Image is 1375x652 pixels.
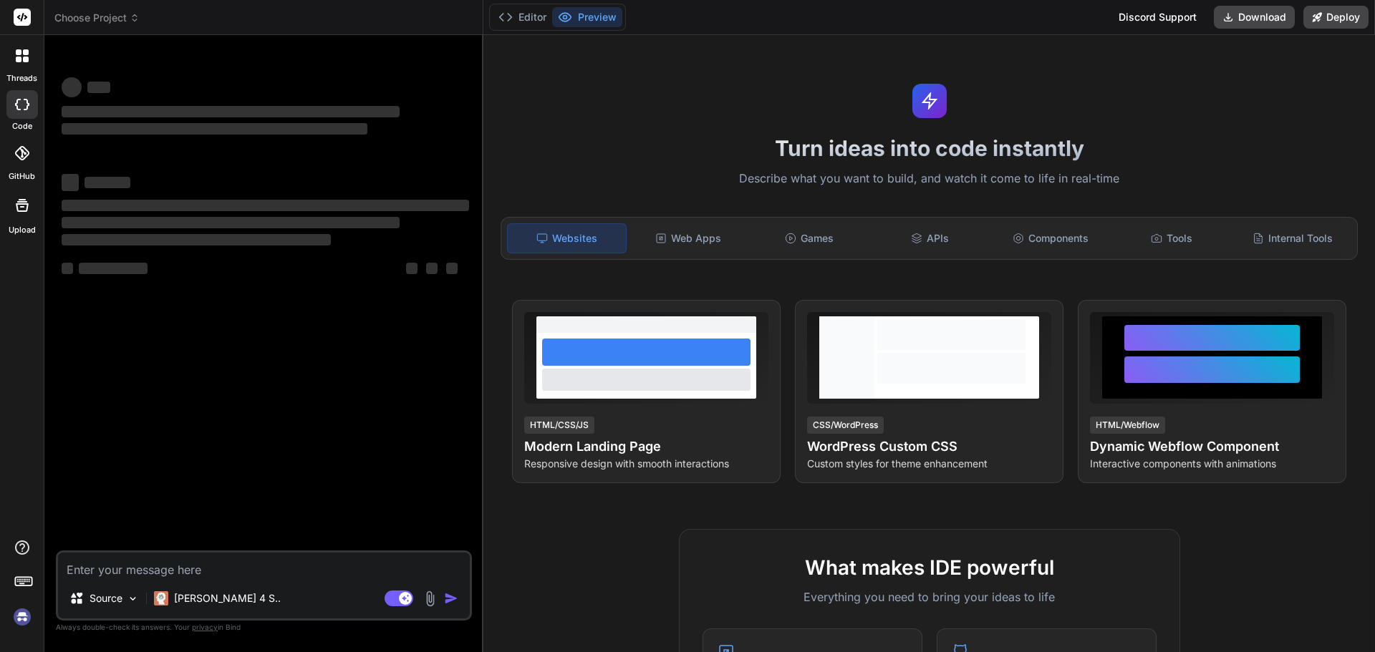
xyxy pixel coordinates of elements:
[493,7,552,27] button: Editor
[62,106,400,117] span: ‌
[422,590,438,607] img: attachment
[192,623,218,631] span: privacy
[1233,223,1351,253] div: Internal Tools
[703,588,1157,605] p: Everything you need to bring your ideas to life
[524,457,768,471] p: Responsive design with smooth interactions
[992,223,1110,253] div: Components
[552,7,622,27] button: Preview
[54,11,140,25] span: Choose Project
[87,82,110,93] span: ‌
[524,437,768,457] h4: Modern Landing Page
[1090,417,1165,434] div: HTML/Webflow
[1110,6,1205,29] div: Discord Support
[807,417,884,434] div: CSS/WordPress
[85,177,130,188] span: ‌
[62,123,367,135] span: ‌
[62,77,82,97] span: ‌
[62,217,400,228] span: ‌
[1113,223,1231,253] div: Tools
[807,437,1051,457] h4: WordPress Custom CSS
[524,417,594,434] div: HTML/CSS/JS
[751,223,869,253] div: Games
[174,591,281,605] p: [PERSON_NAME] 4 S..
[154,591,168,605] img: Claude 4 Sonnet
[12,120,32,132] label: code
[6,72,37,84] label: threads
[62,234,331,245] span: ‌
[62,174,79,191] span: ‌
[10,605,34,629] img: signin
[629,223,748,253] div: Web Apps
[446,263,458,274] span: ‌
[507,223,627,253] div: Websites
[62,200,469,211] span: ‌
[62,263,73,274] span: ‌
[703,553,1157,583] h2: What makes IDE powerful
[90,591,122,605] p: Source
[127,593,139,605] img: Pick Models
[871,223,989,253] div: APIs
[1090,437,1334,457] h4: Dynamic Webflow Component
[9,224,36,236] label: Upload
[1214,6,1295,29] button: Download
[9,170,35,183] label: GitHub
[444,591,458,605] img: icon
[406,263,418,274] span: ‌
[492,170,1366,188] p: Describe what you want to build, and watch it come to life in real-time
[56,621,472,634] p: Always double-check its answers. Your in Bind
[1090,457,1334,471] p: Interactive components with animations
[807,457,1051,471] p: Custom styles for theme enhancement
[1303,6,1369,29] button: Deploy
[492,135,1366,161] h1: Turn ideas into code instantly
[79,263,148,274] span: ‌
[426,263,438,274] span: ‌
